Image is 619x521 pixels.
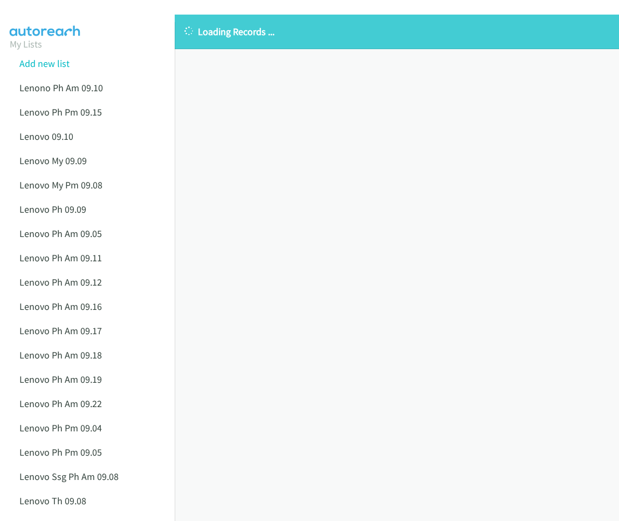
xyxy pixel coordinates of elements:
[184,24,609,39] p: Loading Records ...
[19,373,102,385] a: Lenovo Ph Am 09.19
[19,227,102,240] a: Lenovo Ph Am 09.05
[19,349,102,361] a: Lenovo Ph Am 09.18
[19,300,102,313] a: Lenovo Ph Am 09.16
[19,130,73,143] a: Lenovo 09.10
[19,203,86,215] a: Lenovo Ph 09.09
[19,57,70,70] a: Add new list
[19,422,102,434] a: Lenovo Ph Pm 09.04
[19,82,103,94] a: Lenono Ph Am 09.10
[19,470,119,483] a: Lenovo Ssg Ph Am 09.08
[19,154,87,167] a: Lenovo My 09.09
[19,276,102,288] a: Lenovo Ph Am 09.12
[10,38,42,50] a: My Lists
[19,324,102,337] a: Lenovo Ph Am 09.17
[19,495,86,507] a: Lenovo Th 09.08
[19,252,102,264] a: Lenovo Ph Am 09.11
[19,179,102,191] a: Lenovo My Pm 09.08
[19,446,102,458] a: Lenovo Ph Pm 09.05
[19,106,102,118] a: Lenovo Ph Pm 09.15
[19,397,102,410] a: Lenovo Ph Am 09.22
